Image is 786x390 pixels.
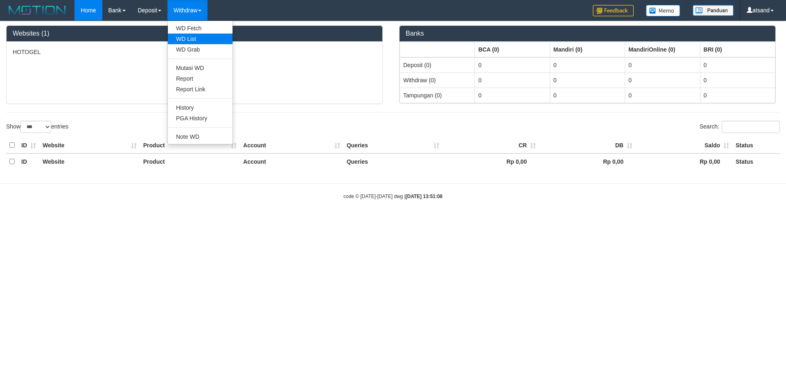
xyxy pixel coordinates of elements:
a: WD List [168,34,233,44]
td: 0 [550,72,625,88]
th: Queries [343,138,443,153]
th: Saldo [636,138,732,153]
th: DB [539,138,636,153]
th: Rp 0,00 [539,153,636,169]
th: Rp 0,00 [636,153,732,169]
h3: Websites (1) [13,30,376,37]
th: Group: activate to sort column ascending [475,42,550,57]
a: WD Fetch [168,23,233,34]
th: Website [39,138,140,153]
th: Website [39,153,140,169]
img: Button%20Memo.svg [646,5,680,16]
th: Group: activate to sort column ascending [625,42,700,57]
th: Group: activate to sort column ascending [400,42,475,57]
td: Tampungan (0) [400,88,475,103]
p: HOTOGEL [13,48,376,56]
td: 0 [475,72,550,88]
th: Rp 0,00 [443,153,539,169]
select: Showentries [20,121,51,133]
small: code © [DATE]-[DATE] dwg | [343,194,443,199]
td: 0 [550,88,625,103]
td: 0 [550,57,625,73]
td: 0 [700,72,775,88]
th: ID [18,138,39,153]
th: Product [140,138,240,153]
img: panduan.png [693,5,734,16]
th: Account [240,138,343,153]
td: 0 [475,88,550,103]
a: Note WD [168,131,233,142]
td: 0 [475,57,550,73]
th: Status [732,153,780,169]
td: Withdraw (0) [400,72,475,88]
th: Status [732,138,780,153]
h3: Banks [406,30,769,37]
th: Group: activate to sort column ascending [700,42,775,57]
th: Group: activate to sort column ascending [550,42,625,57]
strong: [DATE] 13:51:08 [406,194,443,199]
a: Report [168,73,233,84]
a: PGA History [168,113,233,124]
td: 0 [700,88,775,103]
td: Deposit (0) [400,57,475,73]
img: Feedback.jpg [593,5,634,16]
a: Report Link [168,84,233,95]
a: WD Grab [168,44,233,55]
th: ID [18,153,39,169]
a: Mutasi WD [168,63,233,73]
label: Search: [700,121,780,133]
label: Show entries [6,121,68,133]
a: History [168,102,233,113]
th: CR [443,138,539,153]
td: 0 [700,57,775,73]
td: 0 [625,72,700,88]
th: Queries [343,153,443,169]
img: MOTION_logo.png [6,4,68,16]
th: Product [140,153,240,169]
td: 0 [625,57,700,73]
input: Search: [722,121,780,133]
th: Account [240,153,343,169]
td: 0 [625,88,700,103]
